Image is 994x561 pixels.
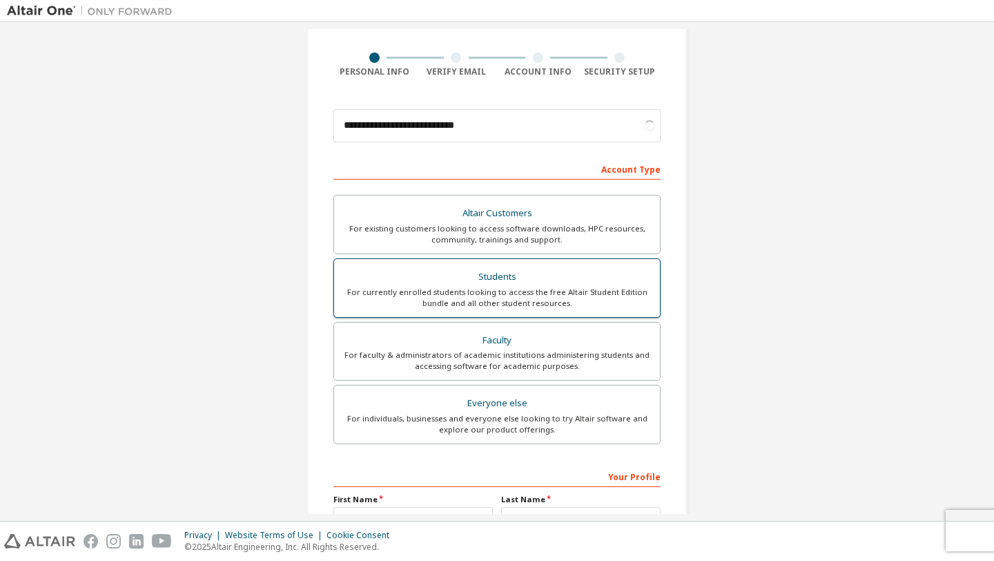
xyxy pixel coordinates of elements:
p: © 2025 Altair Engineering, Inc. All Rights Reserved. [184,541,398,553]
div: For faculty & administrators of academic institutions administering students and accessing softwa... [342,350,652,372]
label: First Name [333,494,493,505]
img: altair_logo.svg [4,534,75,549]
div: Faculty [342,331,652,350]
img: linkedin.svg [129,534,144,549]
div: Website Terms of Use [225,530,327,541]
div: Your Profile [333,465,661,487]
div: Security Setup [579,66,661,77]
div: Everyone else [342,394,652,413]
img: instagram.svg [106,534,121,549]
div: For existing customers looking to access software downloads, HPC resources, community, trainings ... [342,223,652,245]
div: Privacy [184,530,225,541]
div: Students [342,267,652,287]
div: Personal Info [333,66,416,77]
div: Account Info [497,66,579,77]
img: youtube.svg [152,534,172,549]
div: For individuals, businesses and everyone else looking to try Altair software and explore our prod... [342,413,652,435]
div: Altair Customers [342,204,652,223]
label: Last Name [501,494,661,505]
img: Altair One [7,4,179,18]
div: Account Type [333,158,661,180]
div: Cookie Consent [327,530,398,541]
div: For currently enrolled students looking to access the free Altair Student Edition bundle and all ... [342,287,652,309]
div: Verify Email [416,66,498,77]
img: facebook.svg [84,534,98,549]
